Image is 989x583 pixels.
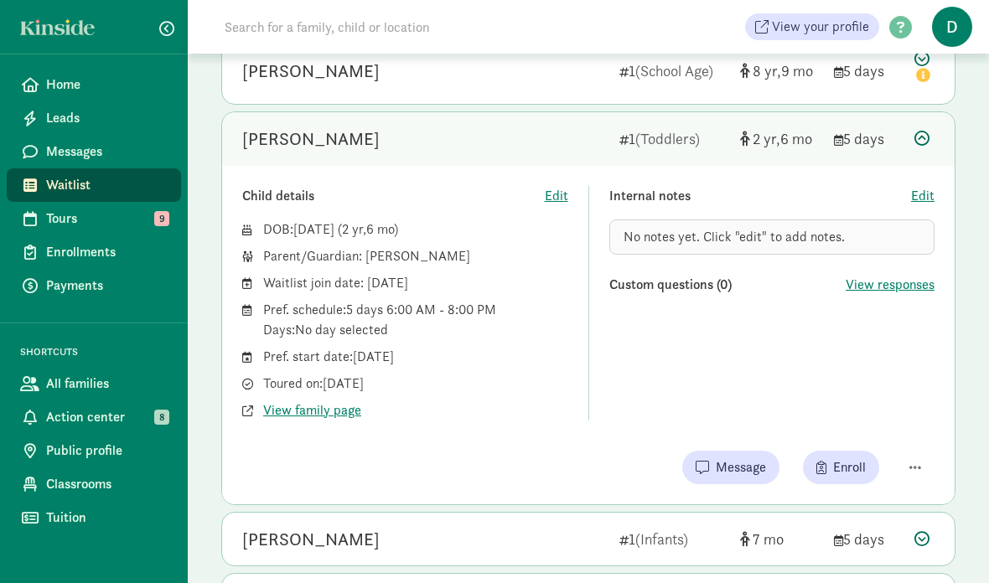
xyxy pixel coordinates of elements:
span: View your profile [772,17,869,37]
a: View your profile [745,13,879,40]
div: 1 [619,59,727,82]
span: 6 [366,220,394,238]
span: Messages [46,142,168,162]
div: Pref. start date: [DATE] [263,347,568,367]
span: 9 [154,211,169,226]
span: Tours [46,209,168,229]
span: 8 [753,61,781,80]
div: Avayah Gills [242,58,380,85]
div: Internal notes [609,186,912,206]
span: Payments [46,276,168,296]
button: View responses [846,275,935,295]
span: Classrooms [46,474,168,494]
div: 5 days [834,127,901,150]
div: 1 [619,127,727,150]
span: Leads [46,108,168,128]
span: 9 [781,61,813,80]
a: All families [7,367,181,400]
span: (Infants) [635,529,688,549]
div: [object Object] [740,59,821,82]
span: D [932,7,972,47]
a: Payments [7,269,181,302]
div: DOB: ( ) [263,219,568,240]
button: Edit [911,186,935,206]
span: 7 [753,529,784,549]
a: Public profile [7,434,181,467]
a: Messages [7,135,181,168]
span: 6 [780,129,812,148]
button: View family page [263,400,361,420]
span: All families [46,374,168,394]
div: Child details [242,186,545,206]
div: 5 days [834,528,901,550]
span: 8 [154,410,169,425]
div: [object Object] [740,528,821,550]
a: Classrooms [7,467,181,501]
button: Enroll [803,451,879,484]
span: 2 [753,129,780,148]
span: Enroll [833,457,866,477]
a: Leads [7,101,181,135]
a: Action center 8 [7,400,181,434]
span: (Toddlers) [635,129,700,148]
input: Search for a family, child or location [215,10,685,44]
button: Edit [545,186,568,206]
a: Tuition [7,501,181,534]
span: (School Age) [635,61,713,80]
a: Waitlist [7,168,181,202]
span: Tuition [46,508,168,528]
iframe: Chat Widget [905,503,989,583]
span: Home [46,75,168,95]
div: Custom questions (0) [609,275,847,295]
a: Tours 9 [7,202,181,235]
span: Enrollments [46,242,168,262]
span: Public profile [46,441,168,461]
span: Waitlist [46,175,168,195]
div: 1 [619,528,727,550]
div: Waitlist join date: [DATE] [263,273,568,293]
div: Parent/Guardian: [PERSON_NAME] [263,246,568,266]
span: [DATE] [293,220,334,238]
button: Message [682,451,779,484]
span: Action center [46,407,168,427]
div: [object Object] [740,127,821,150]
div: Toured on: [DATE] [263,374,568,394]
a: Home [7,68,181,101]
span: 2 [342,220,366,238]
span: No notes yet. Click "edit" to add notes. [624,228,845,245]
span: Message [716,457,766,477]
div: 5 days [834,59,901,82]
div: Arabella Rodriguez [242,526,380,553]
div: Pref. schedule: 5 days 6:00 AM - 8:00 PM Days: No day selected [263,300,568,340]
a: Enrollments [7,235,181,269]
div: Hassan Pope [242,126,380,152]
